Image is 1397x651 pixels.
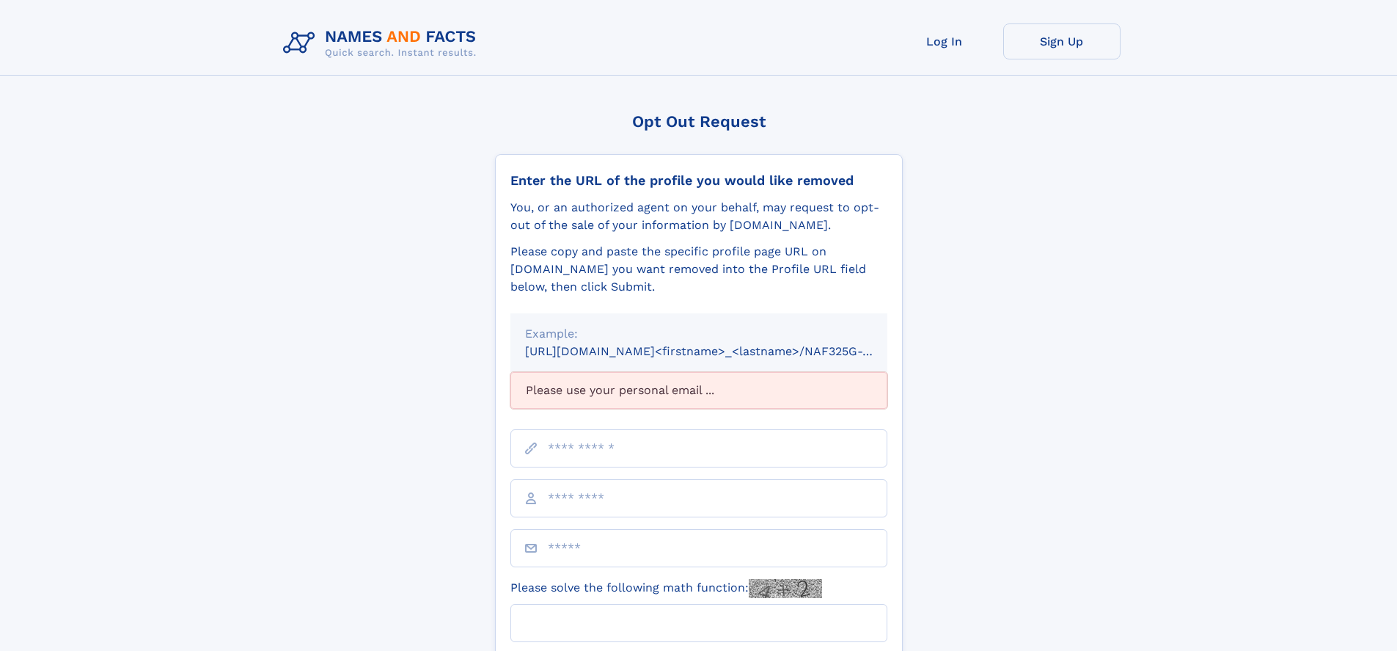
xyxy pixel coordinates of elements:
div: Enter the URL of the profile you would like removed [510,172,887,189]
a: Log In [886,23,1003,59]
div: You, or an authorized agent on your behalf, may request to opt-out of the sale of your informatio... [510,199,887,234]
div: Opt Out Request [495,112,903,131]
div: Please use your personal email ... [510,372,887,409]
div: Please copy and paste the specific profile page URL on [DOMAIN_NAME] you want removed into the Pr... [510,243,887,296]
label: Please solve the following math function: [510,579,822,598]
div: Example: [525,325,873,343]
a: Sign Up [1003,23,1121,59]
img: Logo Names and Facts [277,23,488,63]
small: [URL][DOMAIN_NAME]<firstname>_<lastname>/NAF325G-xxxxxxxx [525,344,915,358]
